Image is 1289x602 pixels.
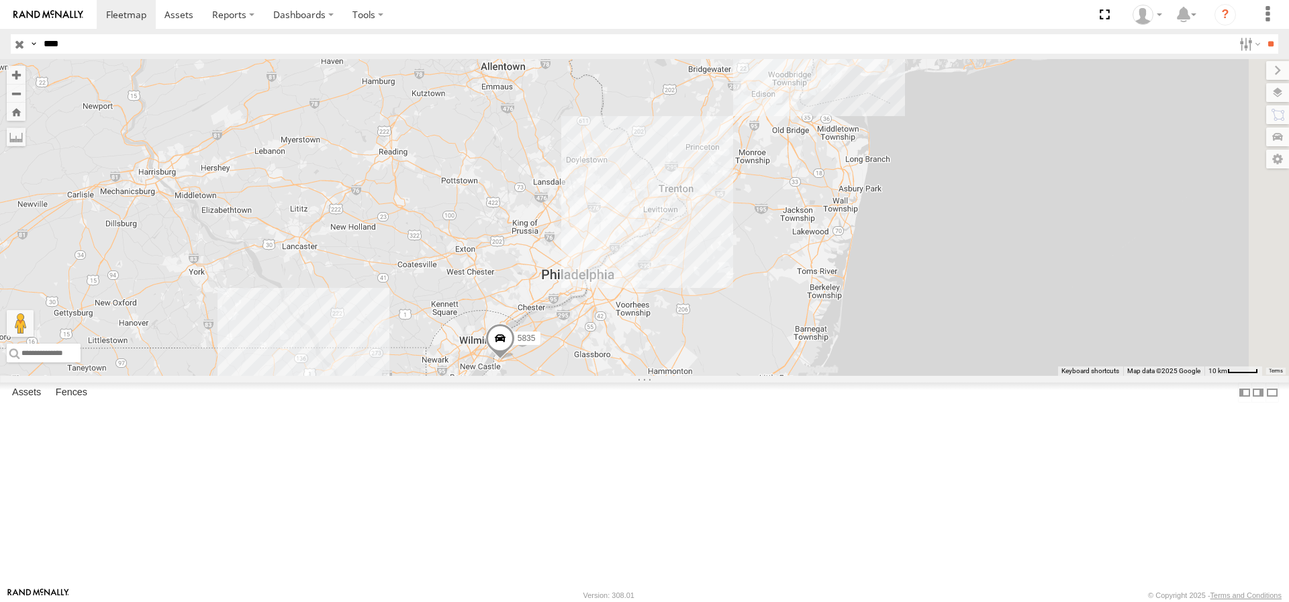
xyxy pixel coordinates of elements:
label: Dock Summary Table to the Left [1238,383,1251,402]
a: Terms and Conditions [1210,591,1282,599]
label: Search Query [28,34,39,54]
label: Assets [5,383,48,402]
div: Thomas Ward [1128,5,1167,25]
button: Zoom Home [7,103,26,121]
label: Search Filter Options [1234,34,1263,54]
span: 10 km [1208,367,1227,374]
button: Map Scale: 10 km per 42 pixels [1204,366,1262,376]
span: 5835 [518,334,536,343]
label: Map Settings [1266,150,1289,168]
a: Visit our Website [7,589,69,602]
button: Drag Pegman onto the map to open Street View [7,310,34,337]
img: rand-logo.svg [13,10,83,19]
button: Keyboard shortcuts [1061,366,1119,376]
div: Version: 308.01 [583,591,634,599]
button: Zoom in [7,66,26,84]
label: Dock Summary Table to the Right [1251,383,1265,402]
label: Hide Summary Table [1266,383,1279,402]
a: Terms (opens in new tab) [1269,368,1283,374]
span: Map data ©2025 Google [1127,367,1200,374]
i: ? [1214,4,1236,26]
button: Zoom out [7,84,26,103]
div: © Copyright 2025 - [1148,591,1282,599]
label: Measure [7,128,26,146]
label: Fences [49,383,94,402]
